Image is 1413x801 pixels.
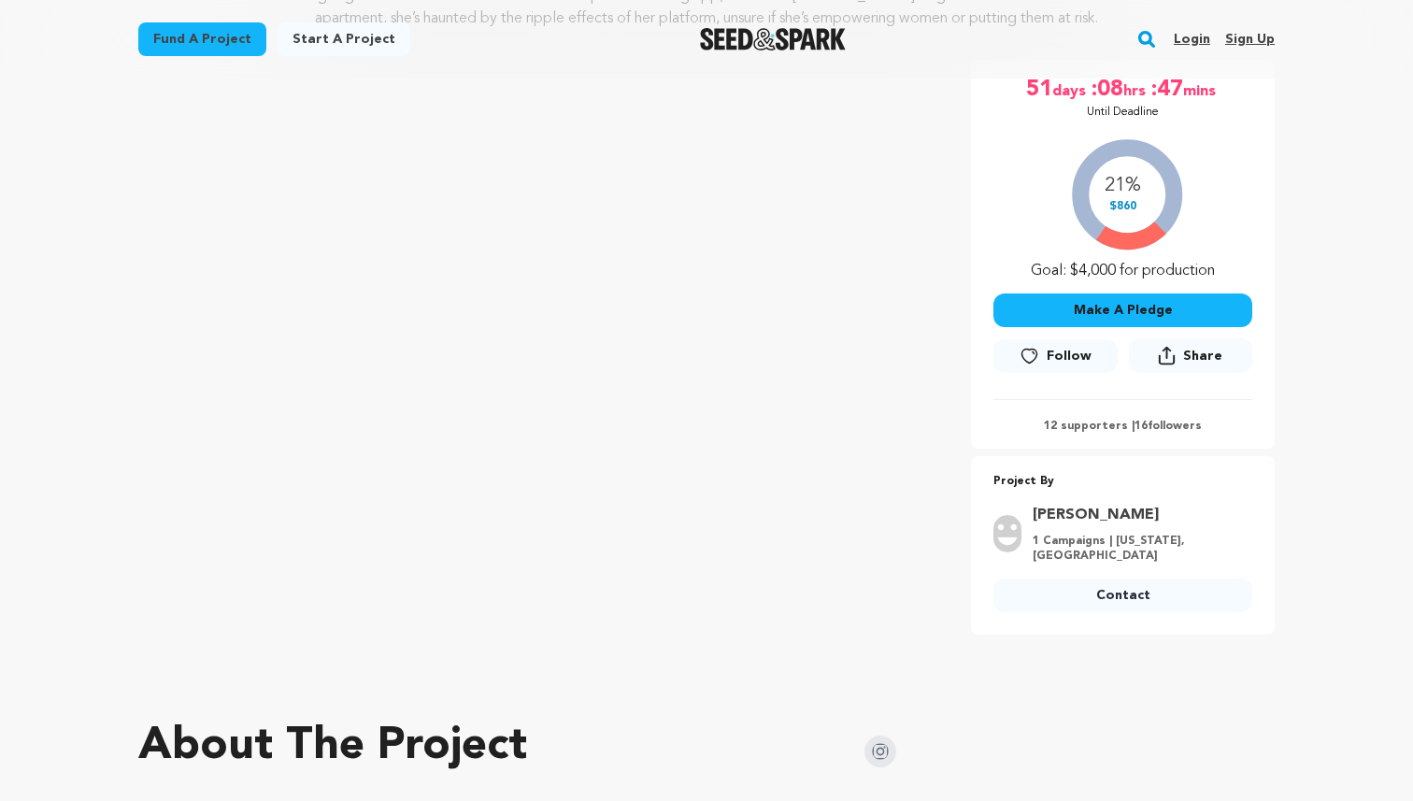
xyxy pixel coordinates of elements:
[1047,347,1092,365] span: Follow
[864,736,896,767] img: Seed&Spark Instagram Icon
[1033,534,1241,564] p: 1 Campaigns | [US_STATE], [GEOGRAPHIC_DATA]
[1225,24,1275,54] a: Sign up
[700,28,847,50] a: Seed&Spark Homepage
[1183,347,1222,365] span: Share
[1183,75,1220,105] span: mins
[138,724,527,769] h1: About The Project
[1129,338,1252,380] span: Share
[1033,504,1241,526] a: Goto Mickey Galvin profile
[993,339,1117,373] a: Follow
[993,515,1021,552] img: user.png
[1052,75,1090,105] span: days
[138,22,266,56] a: Fund a project
[993,471,1252,493] p: Project By
[1149,75,1183,105] span: :47
[700,28,847,50] img: Seed&Spark Logo Dark Mode
[278,22,410,56] a: Start a project
[1026,75,1052,105] span: 51
[1090,75,1123,105] span: :08
[993,419,1252,434] p: 12 supporters | followers
[1135,421,1148,432] span: 16
[993,579,1252,612] a: Contact
[1129,338,1252,373] button: Share
[1123,75,1149,105] span: hrs
[1087,105,1159,120] p: Until Deadline
[993,293,1252,327] button: Make A Pledge
[1174,24,1210,54] a: Login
